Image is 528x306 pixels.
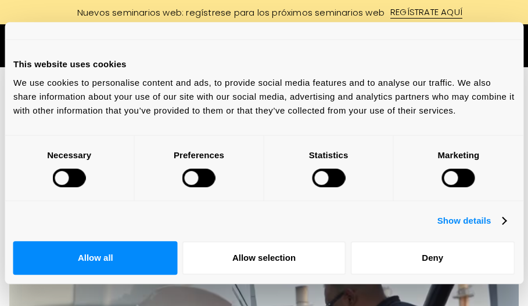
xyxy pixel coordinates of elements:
strong: Statistics [309,150,349,160]
button: Allow selection [182,241,346,275]
a: Show details [437,214,506,228]
div: This website uses cookies [13,57,515,71]
strong: Preferences [174,150,224,160]
strong: Necessary [47,150,91,160]
a: Nuevos seminarios web: regístrese para los próximos seminarios webREGÍSTRATE AQUÍ [6,6,522,19]
div: We use cookies to personalise content and ads, to provide social media features and to analyse ou... [13,76,515,118]
strong: Marketing [438,150,480,160]
button: Allow all [13,241,178,275]
button: Deny [350,241,515,275]
div: REGÍSTRATE AQUÍ [390,6,462,19]
div: Nuevos seminarios web: regístrese para los próximos seminarios web [66,6,390,19]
